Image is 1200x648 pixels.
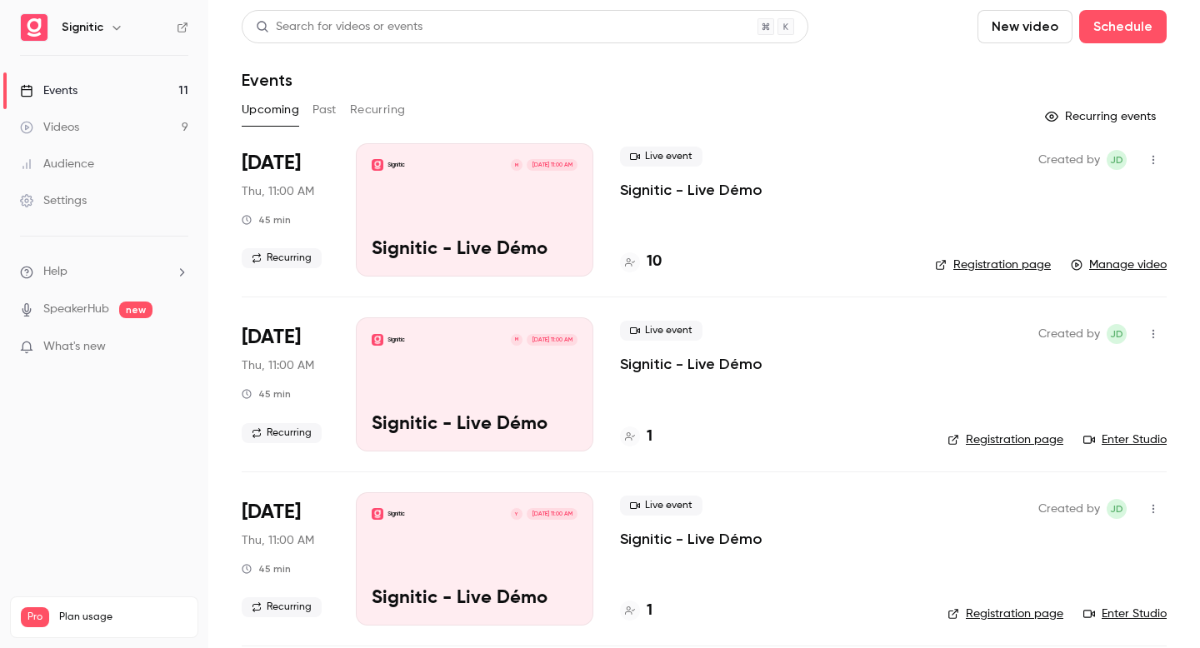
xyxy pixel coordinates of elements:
span: Live event [620,147,702,167]
div: Oct 9 Thu, 11:00 AM (Europe/Paris) [242,492,329,626]
p: Signitic - Live Démo [372,588,577,610]
div: Events [20,82,77,99]
span: [DATE] 11:00 AM [527,159,577,171]
h4: 1 [647,426,652,448]
a: Registration page [947,431,1063,448]
a: Signitic - Live Démo [620,354,762,374]
a: Signitic - Live DémoSigniticY[DATE] 11:00 AMSignitic - Live Démo [356,492,593,626]
span: Recurring [242,597,322,617]
span: Live event [620,496,702,516]
span: JD [1110,324,1123,344]
span: [DATE] [242,324,301,351]
img: Signitic - Live Démo [372,334,383,346]
div: 45 min [242,562,291,576]
p: Signitic [387,336,405,344]
h4: 1 [647,600,652,622]
a: Signitic - Live DémoSigniticM[DATE] 11:00 AMSignitic - Live Démo [356,143,593,277]
span: [DATE] 11:00 AM [527,334,577,346]
div: Search for videos or events [256,18,422,36]
h4: 10 [647,251,662,273]
span: Created by [1038,324,1100,344]
a: 10 [620,251,662,273]
div: Oct 2 Thu, 11:00 AM (Europe/Paris) [242,317,329,451]
span: What's new [43,338,106,356]
a: Enter Studio [1083,606,1167,622]
button: Upcoming [242,97,299,123]
span: Thu, 11:00 AM [242,183,314,200]
button: Past [312,97,337,123]
a: Enter Studio [1083,431,1167,448]
span: Recurring [242,423,322,443]
a: 1 [620,600,652,622]
a: Signitic - Live DémoSigniticM[DATE] 11:00 AMSignitic - Live Démo [356,317,593,451]
div: Videos [20,119,79,136]
span: Help [43,263,67,281]
span: Thu, 11:00 AM [242,532,314,549]
span: [DATE] 11:00 AM [527,508,577,520]
a: SpeakerHub [43,301,109,318]
span: Created by [1038,499,1100,519]
span: Joris Dulac [1107,324,1127,344]
a: Registration page [935,257,1051,273]
span: Recurring [242,248,322,268]
a: Signitic - Live Démo [620,529,762,549]
p: Signitic - Live Démo [372,239,577,261]
span: JD [1110,499,1123,519]
span: Created by [1038,150,1100,170]
span: new [119,302,152,318]
div: Sep 25 Thu, 11:00 AM (Europe/Paris) [242,143,329,277]
span: Plan usage [59,611,187,624]
span: JD [1110,150,1123,170]
div: M [510,333,523,346]
a: Registration page [947,606,1063,622]
span: Live event [620,321,702,341]
p: Signitic - Live Démo [372,414,577,436]
a: Manage video [1071,257,1167,273]
li: help-dropdown-opener [20,263,188,281]
button: Recurring events [1037,103,1167,130]
h6: Signitic [62,19,103,36]
a: Signitic - Live Démo [620,180,762,200]
a: 1 [620,426,652,448]
button: Schedule [1079,10,1167,43]
span: [DATE] [242,150,301,177]
span: [DATE] [242,499,301,526]
span: Joris Dulac [1107,150,1127,170]
span: Pro [21,607,49,627]
img: Signitic [21,14,47,41]
h1: Events [242,70,292,90]
div: 45 min [242,387,291,401]
div: M [510,158,523,172]
img: Signitic - Live Démo [372,508,383,520]
span: Joris Dulac [1107,499,1127,519]
span: Thu, 11:00 AM [242,357,314,374]
div: Settings [20,192,87,209]
div: 45 min [242,213,291,227]
button: New video [977,10,1072,43]
p: Signitic [387,510,405,518]
p: Signitic [387,161,405,169]
div: Audience [20,156,94,172]
div: Y [510,507,523,521]
button: Recurring [350,97,406,123]
img: Signitic - Live Démo [372,159,383,171]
